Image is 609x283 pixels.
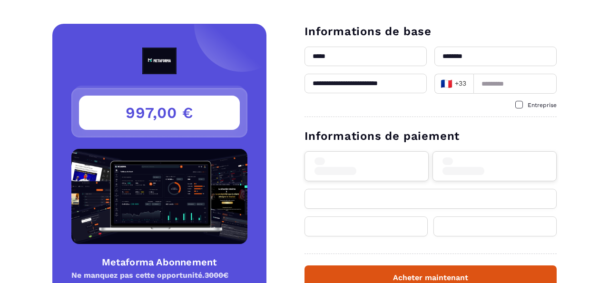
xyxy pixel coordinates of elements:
[469,77,471,91] input: Search for option
[304,24,557,39] h3: Informations de base
[441,77,467,90] span: +33
[528,102,557,108] span: Entreprise
[304,128,557,144] h3: Informations de paiement
[71,271,228,280] strong: Ne manquez pas cette opportunité.
[71,255,247,269] h4: Metaforma Abonnement
[441,77,452,90] span: 🇫🇷
[434,74,473,94] div: Search for option
[71,149,247,244] img: Product Image
[79,96,240,130] h3: 997,00 €
[120,48,198,74] img: logo
[205,271,228,280] s: 3000€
